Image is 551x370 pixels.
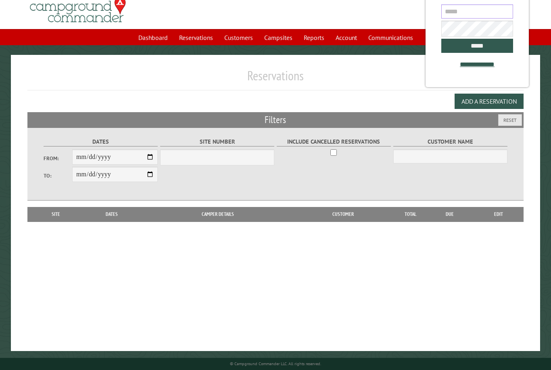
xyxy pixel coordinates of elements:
th: Site [31,207,80,222]
h1: Reservations [27,68,523,90]
th: Edit [473,207,523,222]
button: Reset [498,114,522,126]
a: Campsites [259,30,297,45]
a: Reports [299,30,329,45]
th: Customer [292,207,394,222]
label: Include Cancelled Reservations [277,137,391,146]
small: © Campground Commander LLC. All rights reserved. [230,361,321,366]
th: Dates [80,207,144,222]
label: To: [44,172,72,180]
label: Customer Name [393,137,507,146]
a: Communications [363,30,418,45]
a: Reservations [174,30,218,45]
a: Account [331,30,362,45]
th: Due [427,207,474,222]
label: Dates [44,137,158,146]
th: Total [394,207,427,222]
a: Dashboard [134,30,173,45]
label: Site Number [160,137,274,146]
a: Customers [219,30,258,45]
label: From: [44,155,72,162]
button: Add a Reservation [455,94,524,109]
h2: Filters [27,112,523,128]
th: Camper Details [144,207,292,222]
